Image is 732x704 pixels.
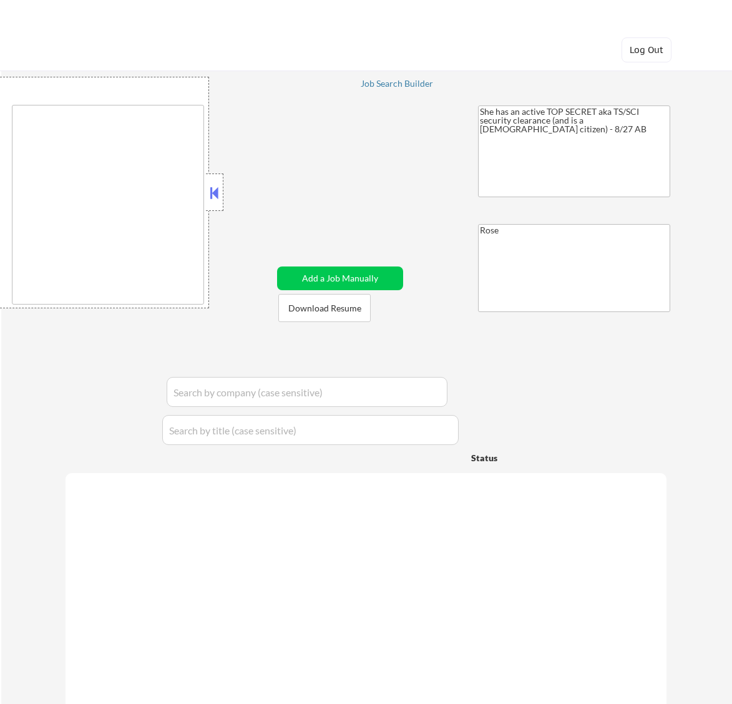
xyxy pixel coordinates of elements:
[471,446,578,469] div: Status
[277,266,403,290] button: Add a Job Manually
[361,79,434,88] div: Job Search Builder
[622,37,671,62] button: Log Out
[162,415,459,445] input: Search by title (case sensitive)
[278,294,371,322] button: Download Resume
[167,377,447,407] input: Search by company (case sensitive)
